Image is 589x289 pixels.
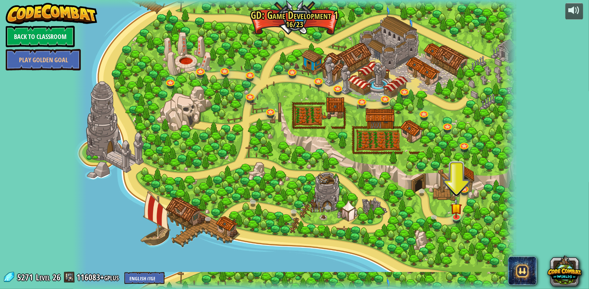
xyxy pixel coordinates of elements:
a: Play Golden Goal [6,49,81,70]
button: Adjust volume [565,3,583,20]
a: Back to Classroom [6,26,75,47]
img: level-banner-started.png [451,198,462,218]
img: CodeCombat - Learn how to code by playing a game [6,3,97,24]
span: Level [36,271,50,283]
span: 5271 [17,271,35,283]
span: 26 [53,271,60,283]
a: 116083+gplus [77,271,121,283]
